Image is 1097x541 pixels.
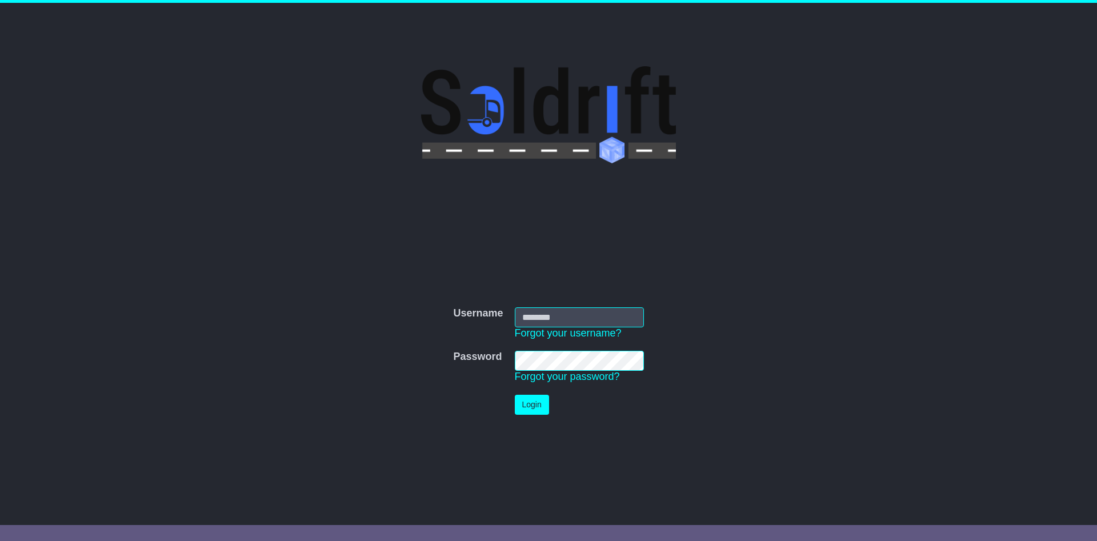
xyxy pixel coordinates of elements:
label: Password [453,351,502,363]
a: Forgot your username? [515,327,622,339]
button: Login [515,395,549,415]
img: Soldrift Pty Ltd [421,66,675,163]
a: Forgot your password? [515,371,620,382]
label: Username [453,307,503,320]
